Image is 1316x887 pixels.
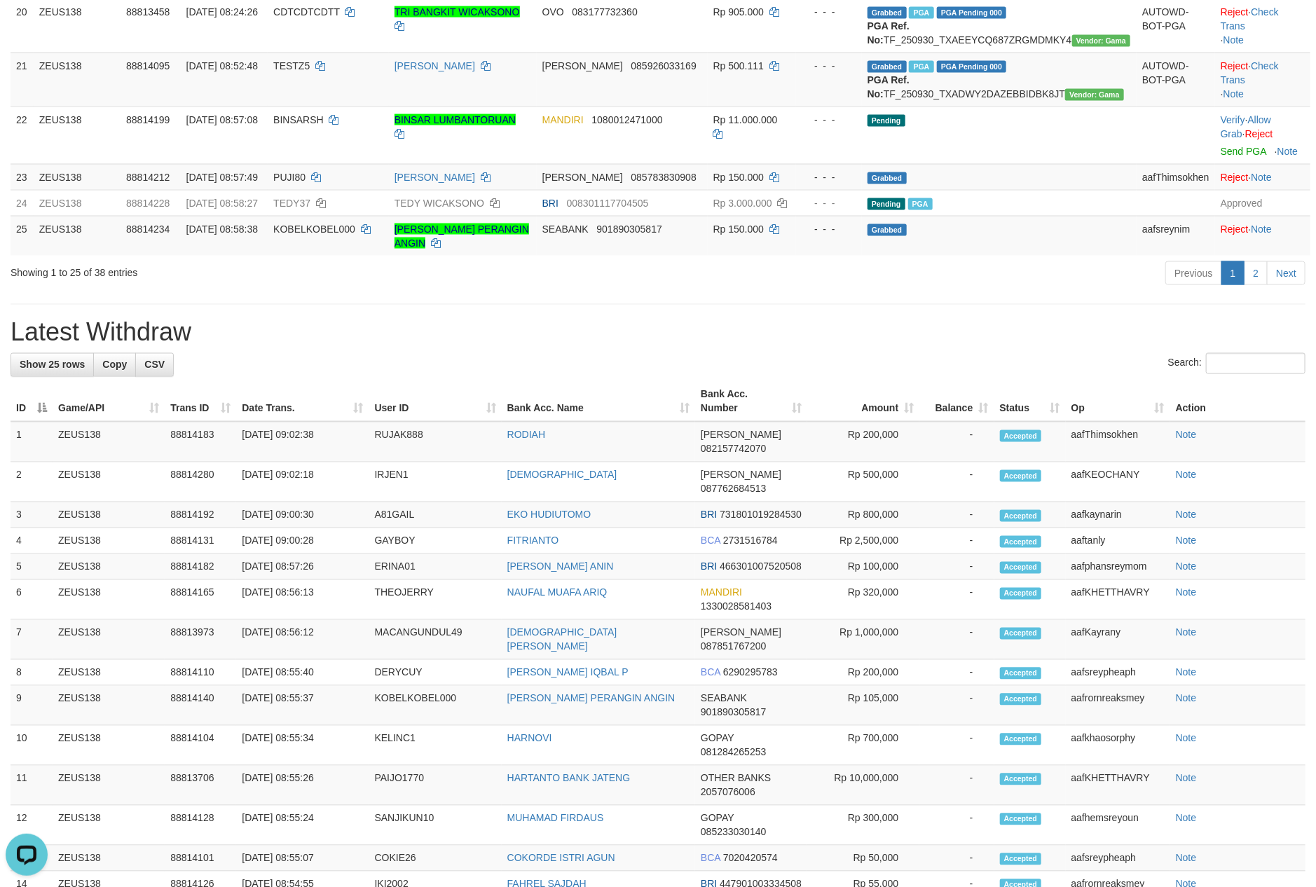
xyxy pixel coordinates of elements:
a: Note [1176,509,1197,521]
span: BRI [542,198,558,209]
span: [PERSON_NAME] [701,469,781,481]
td: 88814104 [165,726,236,766]
a: RODIAH [507,429,545,441]
a: Allow Grab [1221,114,1271,139]
td: GAYBOY [369,528,502,554]
td: Rp 200,000 [807,660,919,686]
span: Rp 500.111 [713,60,764,71]
a: [PERSON_NAME] ANIN [507,561,614,572]
span: Marked by aafsreyleap [909,7,933,19]
a: Check Trans [1221,6,1279,32]
td: ZEUS138 [53,422,165,462]
span: SEABANK [542,224,589,235]
td: 1 [11,422,53,462]
span: · [1221,114,1271,139]
td: ZEUS138 [34,216,121,256]
td: SANJIKUN10 [369,806,502,846]
td: 88814280 [165,462,236,502]
td: 7 [11,620,53,660]
td: 88814128 [165,806,236,846]
a: [DEMOGRAPHIC_DATA][PERSON_NAME] [507,627,617,652]
span: Accepted [1000,588,1042,600]
a: Note [1224,34,1245,46]
td: IRJEN1 [369,462,502,502]
td: 88813706 [165,766,236,806]
span: PGA Pending [937,61,1007,73]
span: TESTZ5 [273,60,310,71]
td: aafsreynim [1137,216,1215,256]
td: 12 [11,806,53,846]
td: [DATE] 08:55:34 [236,726,369,766]
a: Note [1176,535,1197,546]
div: - - - [802,59,856,73]
a: [PERSON_NAME] PERANGIN ANGIN [507,693,676,704]
span: Accepted [1000,668,1042,680]
td: Rp 2,500,000 [807,528,919,554]
span: CDTCDTCDTT [273,6,340,18]
td: - [919,726,994,766]
td: ZEUS138 [53,766,165,806]
span: Copy 6290295783 to clipboard [723,667,778,678]
td: aafKayrany [1066,620,1170,660]
a: [PERSON_NAME] PERANGIN ANGIN [395,224,529,249]
td: 23 [11,164,34,190]
td: 22 [11,106,34,164]
span: 88814234 [126,224,170,235]
span: Marked by aafseijuro [909,61,933,73]
span: Accepted [1000,853,1042,865]
td: COKIE26 [369,846,502,872]
td: ZEUS138 [34,164,121,190]
td: - [919,660,994,686]
span: Accepted [1000,773,1042,785]
span: Copy 087762684513 to clipboard [701,483,766,495]
a: Note [1176,429,1197,441]
a: [DEMOGRAPHIC_DATA] [507,469,617,481]
h1: Latest Withdraw [11,319,1305,347]
a: [PERSON_NAME] [395,60,475,71]
th: Action [1170,382,1305,422]
span: Rp 150.000 [713,224,764,235]
span: 88813458 [126,6,170,18]
span: PGA Pending [937,7,1007,19]
td: · · [1215,106,1310,164]
td: Rp 800,000 [807,502,919,528]
td: 88814192 [165,502,236,528]
a: FITRIANTO [507,535,559,546]
span: Copy 901890305817 to clipboard [596,224,662,235]
td: ZEUS138 [53,726,165,766]
span: Accepted [1000,510,1042,522]
th: Op: activate to sort column ascending [1066,382,1170,422]
td: aafphansreymom [1066,554,1170,580]
span: [DATE] 08:52:48 [186,60,258,71]
button: Open LiveChat chat widget [6,6,48,48]
span: Rp 3.000.000 [713,198,772,209]
a: 2 [1244,261,1268,285]
a: HARTANTO BANK JATENG [507,773,631,784]
span: Grabbed [868,224,907,236]
span: BRI [701,561,717,572]
a: Show 25 rows [11,353,94,377]
span: CSV [144,359,165,371]
a: MUHAMAD FIRDAUS [507,813,604,824]
span: Pending [868,115,905,127]
a: Note [1251,172,1272,183]
a: Check Trans [1221,60,1279,85]
td: [DATE] 08:56:13 [236,580,369,620]
div: - - - [802,170,856,184]
span: GOPAY [701,733,734,744]
td: PAIJO1770 [369,766,502,806]
td: ZEUS138 [53,580,165,620]
td: - [919,528,994,554]
a: Reject [1221,6,1249,18]
td: aafKHETTHAVRY [1066,580,1170,620]
span: Copy 2731516784 to clipboard [723,535,778,546]
a: Next [1267,261,1305,285]
a: TEDY WICAKSONO [395,198,484,209]
a: Note [1176,853,1197,864]
span: 88814212 [126,172,170,183]
td: 25 [11,216,34,256]
td: 6 [11,580,53,620]
span: TEDY37 [273,198,310,209]
td: 88814101 [165,846,236,872]
td: 88814140 [165,686,236,726]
